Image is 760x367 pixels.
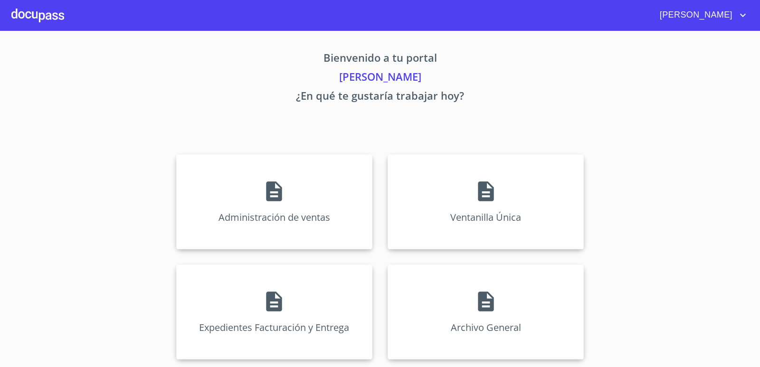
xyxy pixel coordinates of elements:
[451,321,521,334] p: Archivo General
[218,211,330,224] p: Administración de ventas
[199,321,349,334] p: Expedientes Facturación y Entrega
[87,50,673,69] p: Bienvenido a tu portal
[653,8,749,23] button: account of current user
[87,69,673,88] p: [PERSON_NAME]
[450,211,521,224] p: Ventanilla Única
[653,8,737,23] span: [PERSON_NAME]
[87,88,673,107] p: ¿En qué te gustaría trabajar hoy?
